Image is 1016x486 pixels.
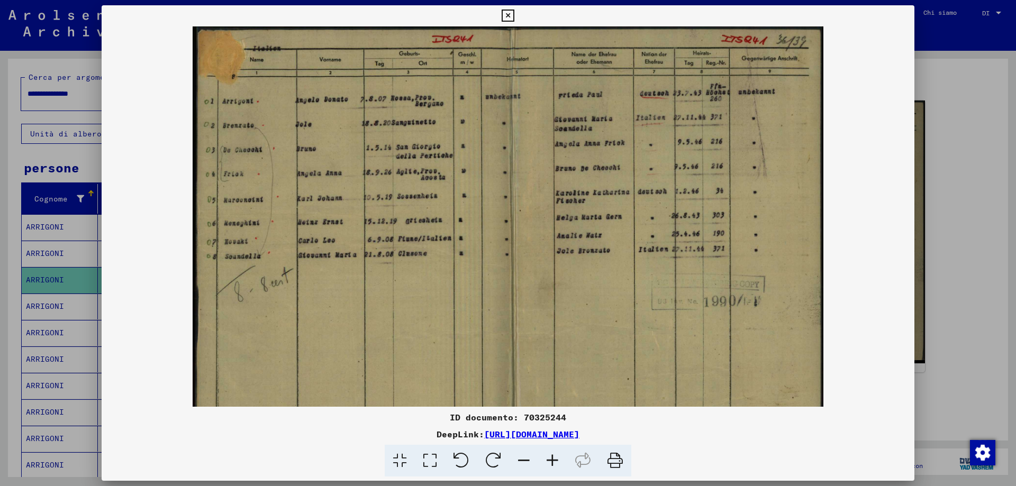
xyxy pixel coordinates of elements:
[193,26,823,460] img: 001.jpg
[484,429,579,439] a: [URL][DOMAIN_NAME]
[970,440,995,465] img: Modifica consenso
[450,412,566,423] font: ID documento: 70325244
[437,429,484,439] font: DeepLink:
